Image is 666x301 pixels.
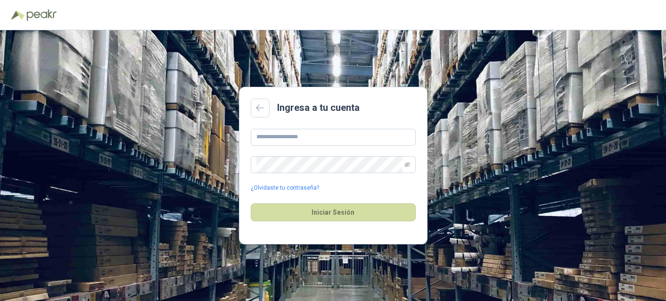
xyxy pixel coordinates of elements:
img: Peakr [26,9,57,21]
img: Logo [11,10,25,20]
h2: Ingresa a tu cuenta [277,100,360,115]
a: ¿Olvidaste tu contraseña? [251,184,319,192]
button: Iniciar Sesión [251,203,416,221]
span: eye-invisible [404,162,410,167]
